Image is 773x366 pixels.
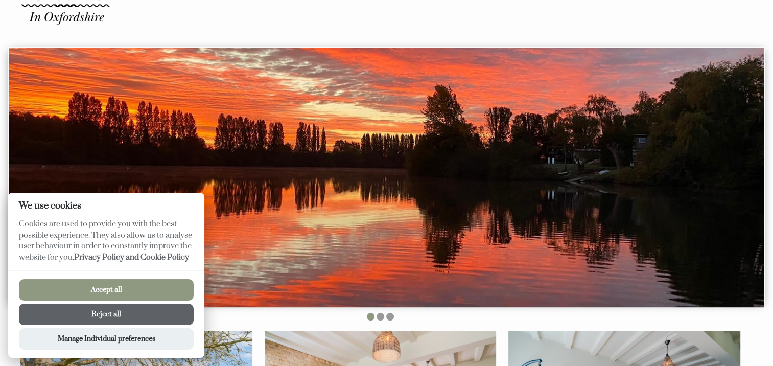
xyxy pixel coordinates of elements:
[8,219,204,270] p: Cookies are used to provide you with the best possible experience. They also allow us to analyse ...
[19,328,194,350] button: Manage Individual preferences
[8,201,204,211] h2: We use cookies
[19,304,194,325] button: Reject all
[74,253,189,262] a: Privacy Policy and Cookie Policy
[19,279,194,301] button: Accept all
